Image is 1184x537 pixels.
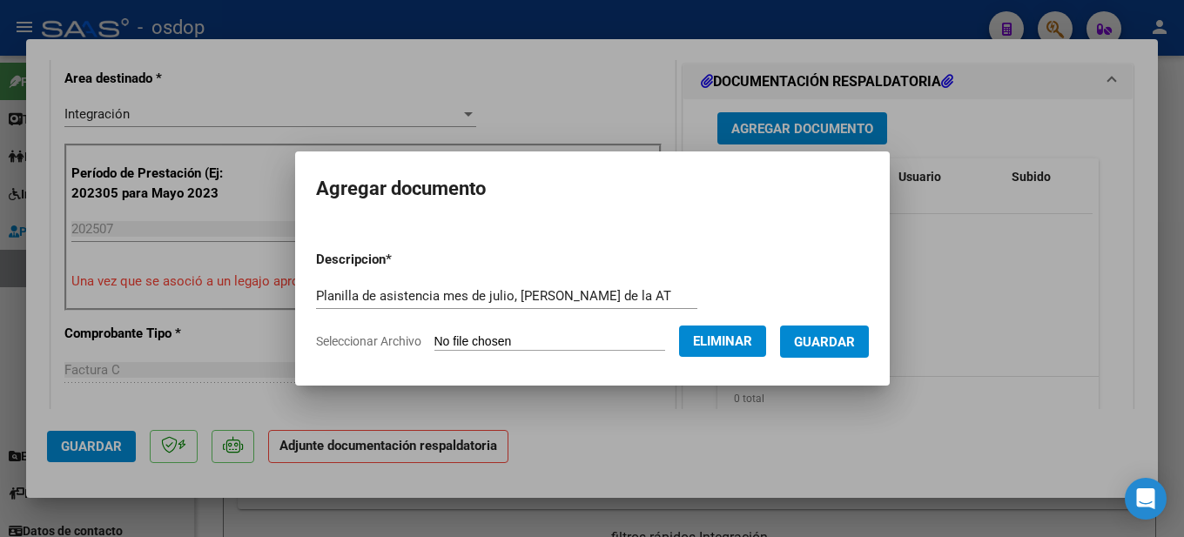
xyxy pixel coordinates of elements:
[780,326,869,358] button: Guardar
[316,250,482,270] p: Descripcion
[693,333,752,349] span: Eliminar
[794,334,855,350] span: Guardar
[316,172,869,205] h2: Agregar documento
[679,326,766,357] button: Eliminar
[316,334,421,348] span: Seleccionar Archivo
[1125,478,1167,520] div: Open Intercom Messenger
